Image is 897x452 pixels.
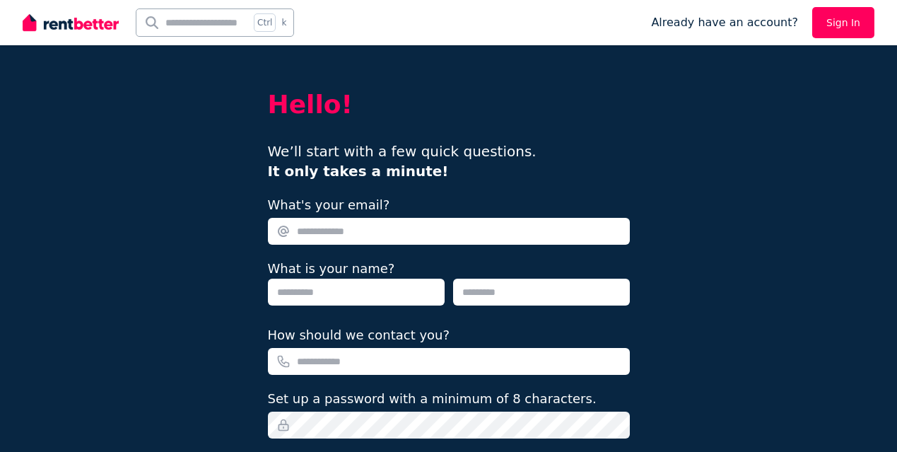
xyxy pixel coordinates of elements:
span: Ctrl [254,13,276,32]
span: Already have an account? [651,14,798,31]
label: What is your name? [268,261,395,276]
b: It only takes a minute! [268,163,449,180]
a: Sign In [812,7,874,38]
label: What's your email? [268,195,390,215]
label: Set up a password with a minimum of 8 characters. [268,389,597,409]
span: k [281,17,286,28]
span: We’ll start with a few quick questions. [268,143,537,180]
img: RentBetter [23,12,119,33]
label: How should we contact you? [268,325,450,345]
h2: Hello! [268,91,630,119]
